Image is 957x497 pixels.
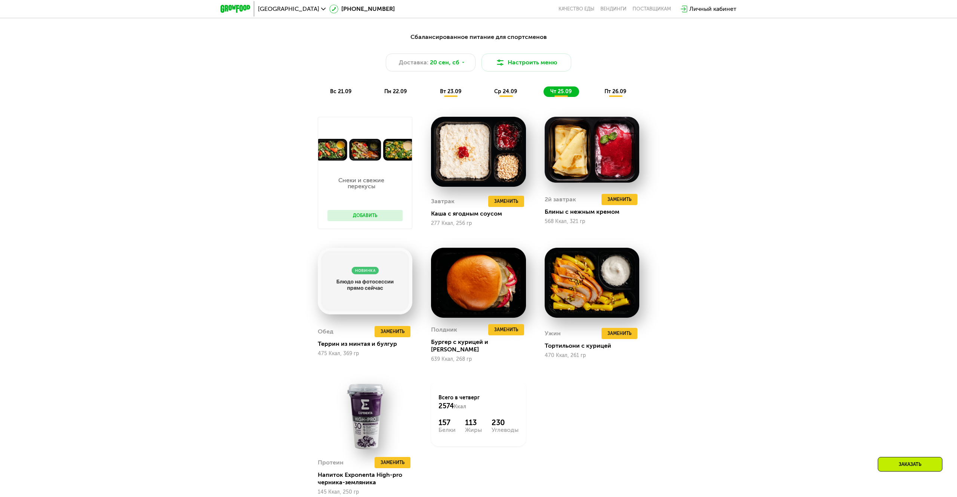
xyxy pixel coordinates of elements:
[431,324,457,335] div: Полдник
[257,33,700,42] div: Сбалансированное питание для спортсменов
[318,471,418,486] div: Напиток Exponenta High-pro черника-земляника
[494,198,518,205] span: Заменить
[465,418,482,427] div: 113
[545,328,561,339] div: Ужин
[545,342,645,350] div: Тортильони с курицей
[330,88,351,95] span: вс 21.09
[439,418,456,427] div: 157
[384,88,407,95] span: пн 22.09
[327,177,395,189] p: Снеки и свежие перекусы
[878,457,942,472] div: Заказать
[329,4,395,13] a: [PHONE_NUMBER]
[318,351,412,357] div: 475 Ккал, 369 гр
[601,328,637,339] button: Заменить
[545,219,639,225] div: 568 Ккал, 321 гр
[439,402,454,410] span: 2574
[545,208,645,216] div: Блины с нежным кремом
[488,196,524,207] button: Заменить
[481,54,571,71] button: Настроить меню
[494,326,518,333] span: Заменить
[431,356,526,362] div: 639 Ккал, 268 гр
[399,58,428,67] span: Доставка:
[494,88,517,95] span: ср 24.09
[633,6,671,12] div: поставщикам
[492,427,518,433] div: Углеводы
[545,353,639,359] div: 470 Ккал, 261 гр
[381,459,404,466] span: Заменить
[492,418,518,427] div: 230
[465,427,482,433] div: Жиры
[318,457,344,468] div: Протеин
[601,194,637,205] button: Заменить
[431,338,532,353] div: Бургер с курицей и [PERSON_NAME]
[440,88,461,95] span: вт 23.09
[454,403,466,410] span: Ккал
[375,326,410,337] button: Заменить
[258,6,319,12] span: [GEOGRAPHIC_DATA]
[545,194,576,205] div: 2й завтрак
[381,328,404,335] span: Заменить
[439,394,518,411] div: Всего в четверг
[431,220,526,226] div: 277 Ккал, 256 гр
[689,4,736,13] div: Личный кабинет
[375,457,410,468] button: Заменить
[607,196,631,203] span: Заменить
[431,196,455,207] div: Завтрак
[558,6,594,12] a: Качество еды
[318,340,418,348] div: Террин из минтая и булгур
[607,330,631,337] span: Заменить
[431,210,532,217] div: Каша с ягодным соусом
[318,489,412,495] div: 145 Ккал, 250 гр
[318,326,333,337] div: Обед
[604,88,626,95] span: пт 26.09
[439,427,456,433] div: Белки
[430,58,459,67] span: 20 сен, сб
[488,324,524,335] button: Заменить
[600,6,627,12] a: Вендинги
[327,210,403,221] button: Добавить
[550,88,572,95] span: чт 25.09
